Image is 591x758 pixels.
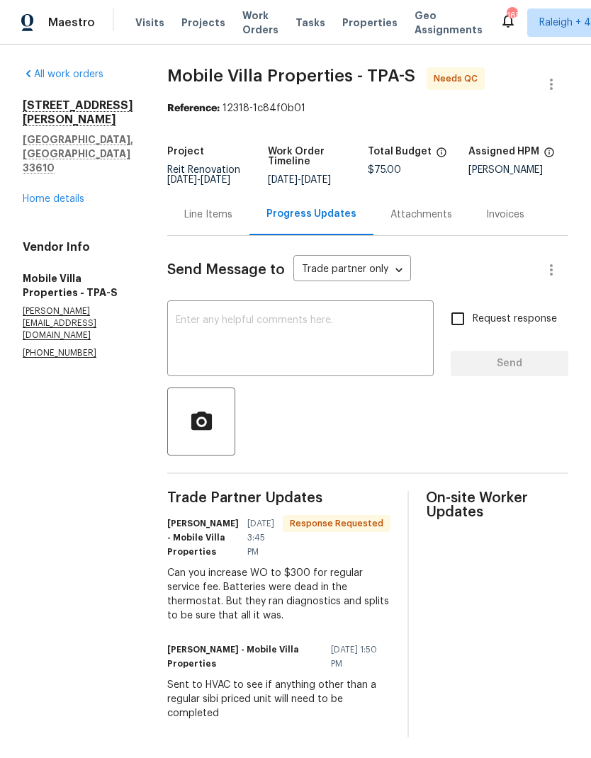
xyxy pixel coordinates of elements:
[23,271,133,300] h5: Mobile Villa Properties - TPA-S
[167,566,390,623] div: Can you increase WO to $300 for regular service fee. Batteries were dead in the thermostat. But t...
[539,16,591,30] span: Raleigh + 4
[301,175,331,185] span: [DATE]
[342,16,398,30] span: Properties
[23,194,84,204] a: Home details
[167,643,322,671] h6: [PERSON_NAME] - Mobile Villa Properties
[436,147,447,165] span: The total cost of line items that have been proposed by Opendoor. This sum includes line items th...
[167,67,415,84] span: Mobile Villa Properties - TPA-S
[247,516,274,559] span: [DATE] 3:45 PM
[167,103,220,113] b: Reference:
[242,9,278,37] span: Work Orders
[23,240,133,254] h4: Vendor Info
[295,18,325,28] span: Tasks
[167,147,204,157] h5: Project
[167,678,390,720] div: Sent to HVAC to see if anything other than a regular sibi priced unit will need to be completed
[266,207,356,221] div: Progress Updates
[544,147,555,165] span: The hpm assigned to this work order.
[473,312,557,327] span: Request response
[167,491,390,505] span: Trade Partner Updates
[415,9,483,37] span: Geo Assignments
[434,72,483,86] span: Needs QC
[268,147,368,166] h5: Work Order Timeline
[167,101,568,115] div: 12318-1c84f0b01
[201,175,230,185] span: [DATE]
[507,9,517,23] div: 165
[48,16,95,30] span: Maestro
[167,516,239,559] h6: [PERSON_NAME] - Mobile Villa Properties
[167,263,285,277] span: Send Message to
[486,208,524,222] div: Invoices
[135,16,164,30] span: Visits
[426,491,568,519] span: On-site Worker Updates
[268,175,331,185] span: -
[284,516,389,531] span: Response Requested
[468,147,539,157] h5: Assigned HPM
[368,147,432,157] h5: Total Budget
[331,643,382,671] span: [DATE] 1:50 PM
[167,175,197,185] span: [DATE]
[390,208,452,222] div: Attachments
[184,208,232,222] div: Line Items
[23,69,103,79] a: All work orders
[181,16,225,30] span: Projects
[468,165,569,175] div: [PERSON_NAME]
[167,175,230,185] span: -
[167,165,240,185] span: Reit Renovation
[293,259,411,282] div: Trade partner only
[368,165,401,175] span: $75.00
[268,175,298,185] span: [DATE]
